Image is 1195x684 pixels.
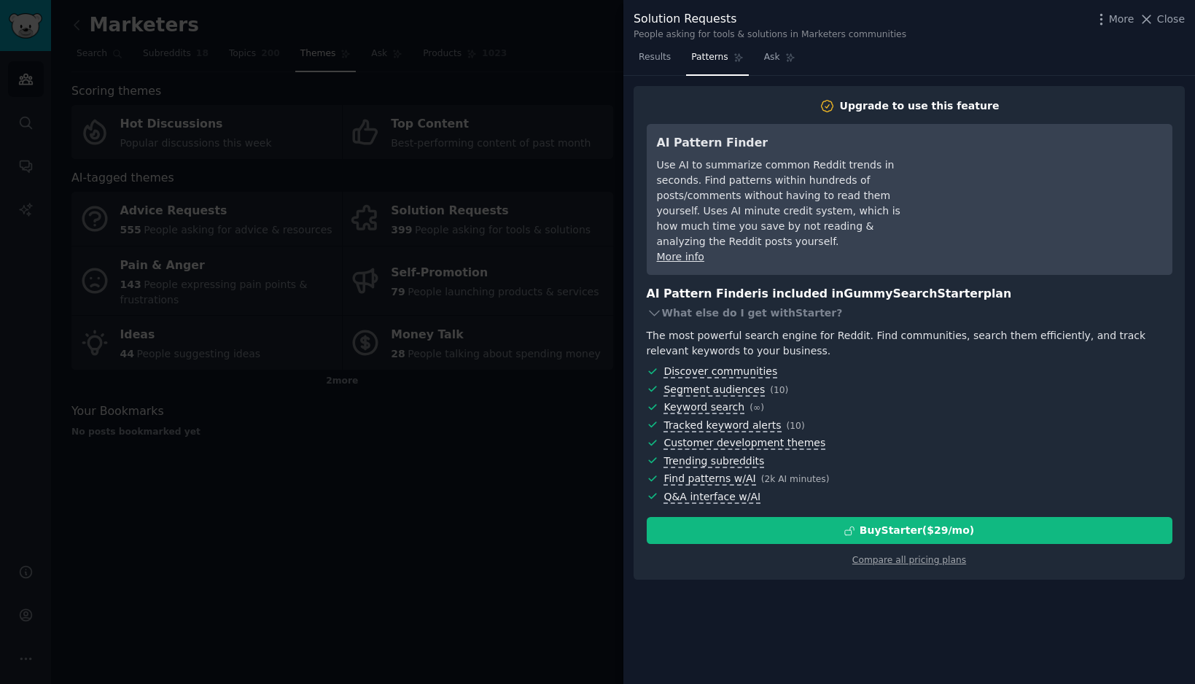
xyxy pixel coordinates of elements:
a: Compare all pricing plans [852,555,966,565]
span: Keyword search [663,401,744,414]
span: ( 10 ) [787,421,805,431]
span: More [1109,12,1134,27]
span: Discover communities [663,365,777,378]
button: More [1094,12,1134,27]
span: GummySearch Starter [844,287,983,300]
span: Trending subreddits [663,455,764,468]
iframe: YouTube video player [943,134,1162,244]
span: Tracked keyword alerts [663,419,781,432]
div: Use AI to summarize common Reddit trends in seconds. Find patterns within hundreds of posts/comme... [657,158,923,249]
span: Close [1157,12,1185,27]
span: ( 10 ) [770,385,788,395]
div: People asking for tools & solutions in Marketers communities [634,28,906,42]
a: Patterns [686,46,748,76]
button: BuyStarter($29/mo) [647,517,1172,544]
span: ( 2k AI minutes ) [761,474,830,484]
div: Buy Starter ($ 29 /mo ) [860,523,974,538]
span: Segment audiences [663,384,765,397]
span: Customer development themes [663,437,825,450]
button: Close [1139,12,1185,27]
h3: AI Pattern Finder [657,134,923,152]
span: ( ∞ ) [750,403,764,413]
div: Upgrade to use this feature [840,98,1000,114]
a: More info [657,251,704,263]
span: Patterns [691,51,728,64]
span: Results [639,51,671,64]
span: Q&A interface w/AI [663,491,760,504]
span: Ask [764,51,780,64]
div: What else do I get with Starter ? [647,303,1172,323]
div: Solution Requests [634,10,906,28]
h3: AI Pattern Finder is included in plan [647,285,1172,303]
a: Results [634,46,676,76]
span: Find patterns w/AI [663,473,755,486]
a: Ask [759,46,801,76]
div: The most powerful search engine for Reddit. Find communities, search them efficiently, and track ... [647,328,1172,359]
